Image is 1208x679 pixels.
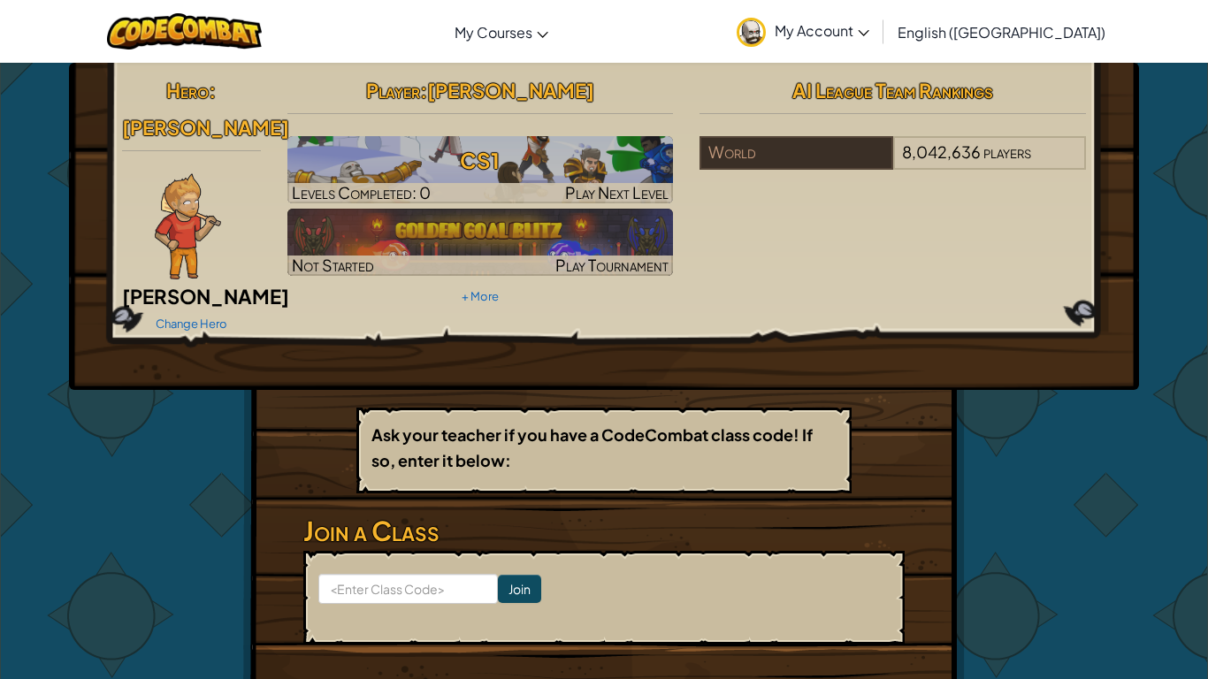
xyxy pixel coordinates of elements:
b: Ask your teacher if you have a CodeCombat class code! If so, enter it below: [371,424,813,470]
div: World [700,136,892,170]
span: : [209,78,216,103]
a: My Courses [446,8,557,56]
span: : [420,78,427,103]
img: CodeCombat logo [107,13,262,50]
span: AI League Team Rankings [792,78,993,103]
a: English ([GEOGRAPHIC_DATA]) [889,8,1114,56]
span: [PERSON_NAME] [122,284,289,309]
span: players [983,141,1031,162]
span: Not Started [292,255,374,275]
span: 8,042,636 [902,141,981,162]
span: [PERSON_NAME] [427,78,594,103]
a: My Account [728,4,878,59]
a: + More [462,289,499,303]
a: Play Next Level [287,136,674,203]
span: English ([GEOGRAPHIC_DATA]) [898,23,1105,42]
a: Not StartedPlay Tournament [287,209,674,276]
img: avatar [737,18,766,47]
span: Play Next Level [565,182,669,202]
input: Join [498,575,541,603]
span: My Courses [455,23,532,42]
a: World8,042,636players [700,153,1086,173]
span: Play Tournament [555,255,669,275]
input: <Enter Class Code> [318,574,498,604]
span: My Account [775,21,869,40]
img: Ned-Fulmer-Pose.png [155,173,221,279]
a: Change Hero [156,317,227,331]
h3: Join a Class [303,511,905,551]
span: Levels Completed: 0 [292,182,431,202]
span: Player [366,78,420,103]
span: [PERSON_NAME] [122,115,289,140]
img: CS1 [287,136,674,203]
img: Golden Goal [287,209,674,276]
span: Hero [166,78,209,103]
h3: CS1 [287,141,674,180]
